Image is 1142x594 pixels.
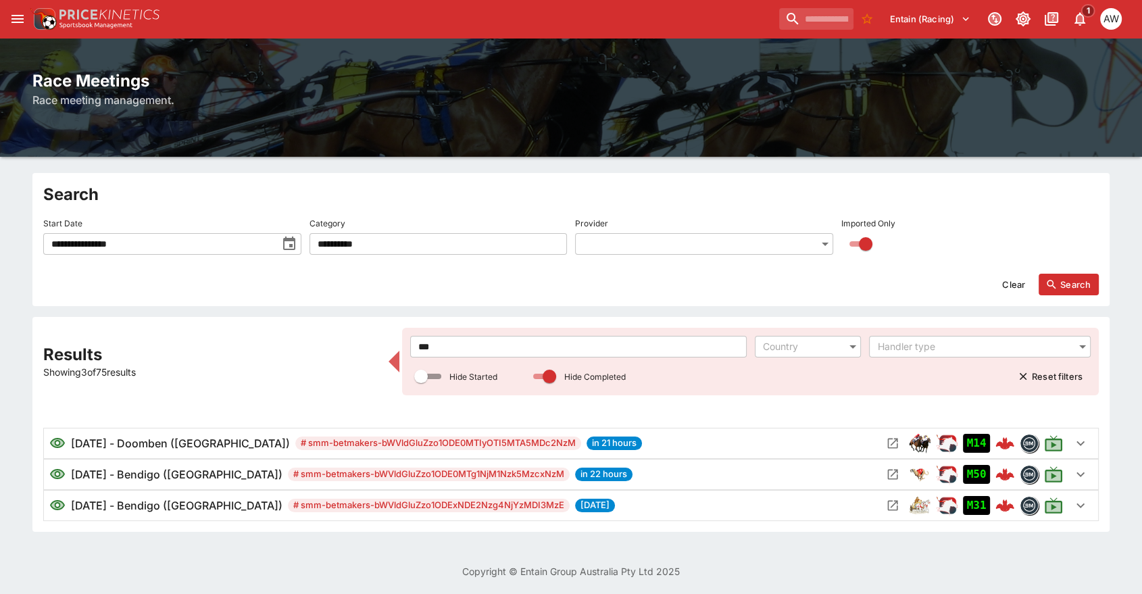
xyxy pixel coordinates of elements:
[59,22,132,28] img: Sportsbook Management
[277,232,301,256] button: toggle date time picker
[963,465,990,484] div: Imported to Jetbet as UNCONFIRMED
[1044,496,1063,515] svg: Live
[49,435,66,451] svg: Visible
[995,434,1014,453] img: logo-cerberus--red.svg
[49,497,66,514] svg: Visible
[936,495,958,516] img: racing.png
[936,432,958,454] div: ParallelRacing Handler
[564,371,626,382] p: Hide Completed
[995,496,1014,515] img: logo-cerberus--red.svg
[288,499,570,512] span: # smm-betmakers-bWVldGluZzo1ODExNDE2Nzg4NjYzMDI3MzE
[1020,496,1039,515] div: betmakers
[1010,366,1091,387] button: Reset filters
[71,466,282,482] h6: [DATE] - Bendigo ([GEOGRAPHIC_DATA])
[936,432,958,454] img: racing.png
[882,8,978,30] button: Select Tenant
[856,8,878,30] button: No Bookmarks
[882,464,903,485] button: Open Meeting
[763,340,840,353] div: Country
[936,464,958,485] img: racing.png
[1020,465,1039,484] div: betmakers
[963,434,990,453] div: Imported to Jetbet as UNCONFIRMED
[43,344,380,365] h2: Results
[587,437,642,450] span: in 21 hours
[1081,4,1095,18] span: 1
[575,499,615,512] span: [DATE]
[936,464,958,485] div: ParallelRacing Handler
[995,465,1014,484] img: logo-cerberus--red.svg
[1020,497,1038,514] img: betmakers.png
[449,371,497,382] p: Hide Started
[909,432,930,454] div: horse_racing
[1068,7,1092,31] button: Notifications
[909,495,930,516] img: harness_racing.png
[1096,4,1126,34] button: Amanda Whitta
[71,435,290,451] h6: [DATE] - Doomben ([GEOGRAPHIC_DATA])
[963,496,990,515] div: Imported to Jetbet as UNCONFIRMED
[71,497,282,514] h6: [DATE] - Bendigo ([GEOGRAPHIC_DATA])
[5,7,30,31] button: open drawer
[909,432,930,454] img: horse_racing.png
[575,218,608,229] p: Provider
[909,464,930,485] div: greyhound_racing
[32,70,1110,91] h2: Race Meetings
[288,468,570,481] span: # smm-betmakers-bWVldGluZzo1ODE0MTg1NjM1Nzk5MzcxNzM
[43,184,1099,205] h2: Search
[295,437,581,450] span: # smm-betmakers-bWVldGluZzo1ODE0MTIyOTI5MTA5MDc2NzM
[575,468,632,481] span: in 22 hours
[909,495,930,516] div: harness_racing
[1100,8,1122,30] div: Amanda Whitta
[1020,435,1038,452] img: betmakers.png
[779,8,853,30] input: search
[909,464,930,485] img: greyhound_racing.png
[1044,465,1063,484] svg: Live
[30,5,57,32] img: PriceKinetics Logo
[1044,434,1063,453] svg: Live
[49,466,66,482] svg: Visible
[32,92,1110,108] h6: Race meeting management.
[43,365,380,379] p: Showing 3 of 75 results
[877,340,1069,353] div: Handler type
[1011,7,1035,31] button: Toggle light/dark mode
[983,7,1007,31] button: Connected to PK
[882,495,903,516] button: Open Meeting
[994,274,1033,295] button: Clear
[1039,274,1099,295] button: Search
[1020,466,1038,483] img: betmakers.png
[59,9,159,20] img: PriceKinetics
[43,218,82,229] p: Start Date
[841,218,895,229] p: Imported Only
[1020,434,1039,453] div: betmakers
[936,495,958,516] div: ParallelRacing Handler
[1039,7,1064,31] button: Documentation
[882,432,903,454] button: Open Meeting
[309,218,345,229] p: Category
